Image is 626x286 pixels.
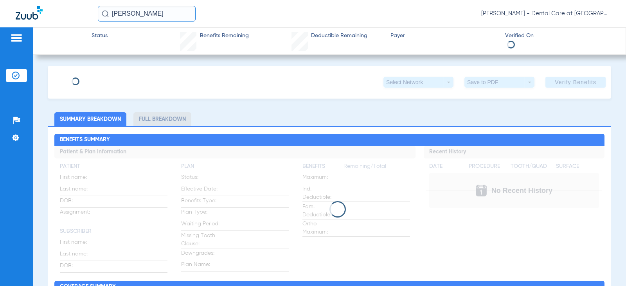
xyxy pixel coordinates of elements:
[92,32,108,40] span: Status
[98,6,196,22] input: Search for patients
[10,33,23,43] img: hamburger-icon
[54,112,126,126] li: Summary Breakdown
[54,134,604,146] h2: Benefits Summary
[102,10,109,17] img: Search Icon
[390,32,498,40] span: Payer
[481,10,610,18] span: [PERSON_NAME] - Dental Care at [GEOGRAPHIC_DATA]
[200,32,249,40] span: Benefits Remaining
[311,32,367,40] span: Deductible Remaining
[133,112,191,126] li: Full Breakdown
[505,32,613,40] span: Verified On
[16,6,43,20] img: Zuub Logo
